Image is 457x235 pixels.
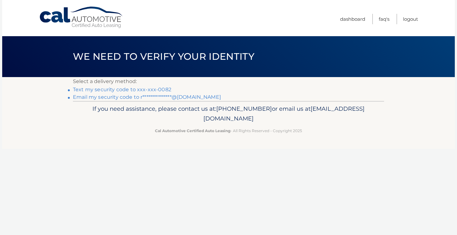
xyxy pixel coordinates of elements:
p: If you need assistance, please contact us at: or email us at [77,104,380,124]
p: - All Rights Reserved - Copyright 2025 [77,127,380,134]
a: Cal Automotive [39,6,124,29]
a: Text my security code to xxx-xxx-0082 [73,87,171,92]
p: Select a delivery method: [73,77,384,86]
a: Dashboard [340,14,365,24]
span: [PHONE_NUMBER] [216,105,272,112]
span: We need to verify your identity [73,51,254,62]
a: Logout [403,14,418,24]
strong: Cal Automotive Certified Auto Leasing [155,128,230,133]
a: FAQ's [379,14,389,24]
